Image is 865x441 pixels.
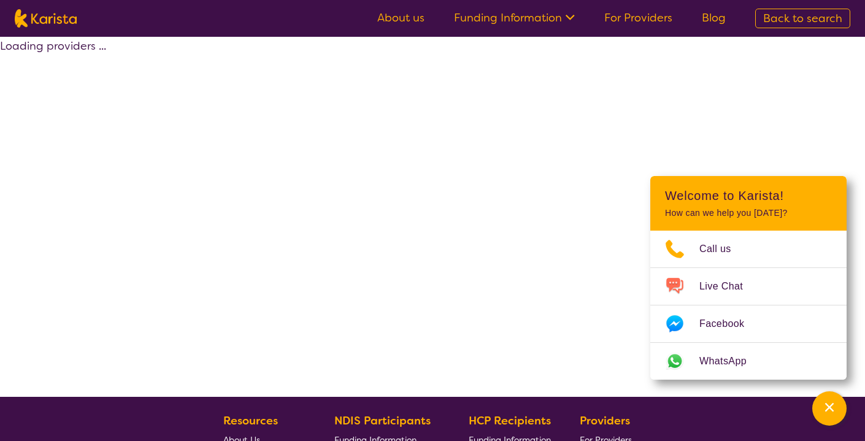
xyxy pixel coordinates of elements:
a: For Providers [604,10,672,25]
b: NDIS Participants [334,413,431,428]
b: HCP Recipients [469,413,551,428]
button: Channel Menu [812,391,847,426]
a: Funding Information [454,10,575,25]
b: Resources [223,413,278,428]
a: Blog [702,10,726,25]
a: Back to search [755,9,850,28]
img: Karista logo [15,9,77,28]
span: Back to search [763,11,842,26]
div: Channel Menu [650,176,847,380]
a: Web link opens in a new tab. [650,343,847,380]
p: How can we help you [DATE]? [665,208,832,218]
b: Providers [580,413,630,428]
a: About us [377,10,425,25]
span: Live Chat [699,277,758,296]
ul: Choose channel [650,231,847,380]
span: WhatsApp [699,352,761,370]
span: Call us [699,240,746,258]
h2: Welcome to Karista! [665,188,832,203]
span: Facebook [699,315,759,333]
